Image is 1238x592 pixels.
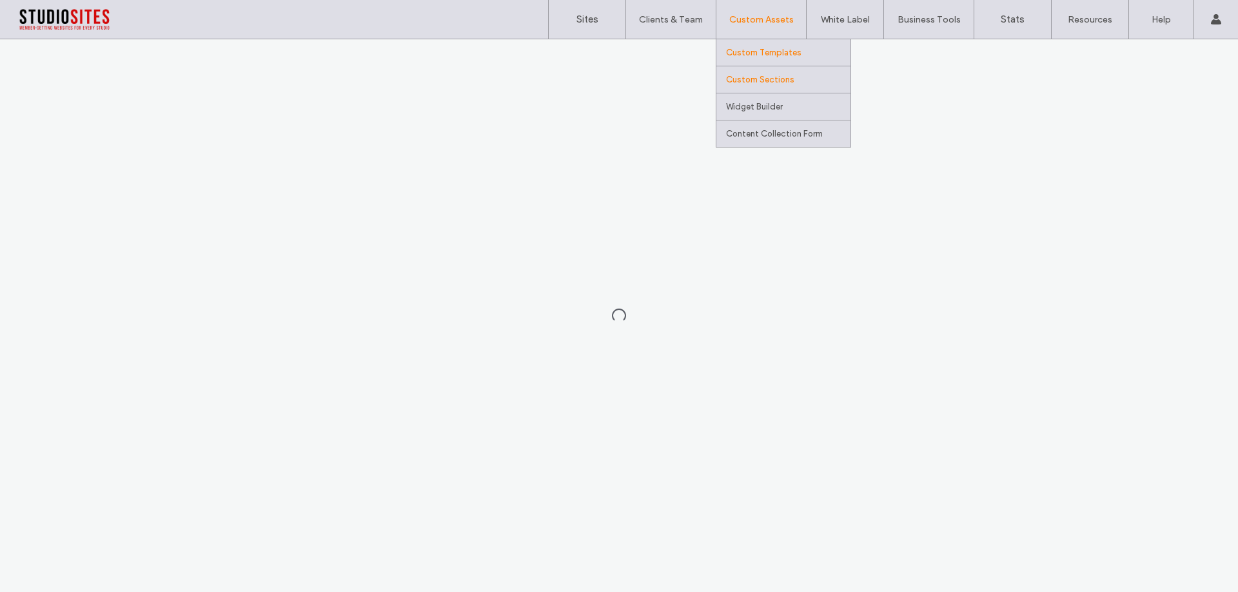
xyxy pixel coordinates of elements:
label: Widget Builder [726,102,783,111]
a: Custom Sections [726,66,850,93]
span: Help [29,9,55,21]
label: Sites [576,14,598,25]
label: Content Collection Form [726,129,823,138]
label: Business Tools [898,14,961,25]
label: Custom Templates [726,48,801,57]
label: Stats [1001,14,1025,25]
label: Help [1152,14,1171,25]
a: Content Collection Form [726,120,850,147]
label: Custom Sections [726,75,794,84]
a: Custom Templates [726,39,850,66]
label: Resources [1068,14,1112,25]
label: Clients & Team [639,14,703,25]
label: Custom Assets [729,14,794,25]
a: Widget Builder [726,93,850,120]
label: White Label [821,14,870,25]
